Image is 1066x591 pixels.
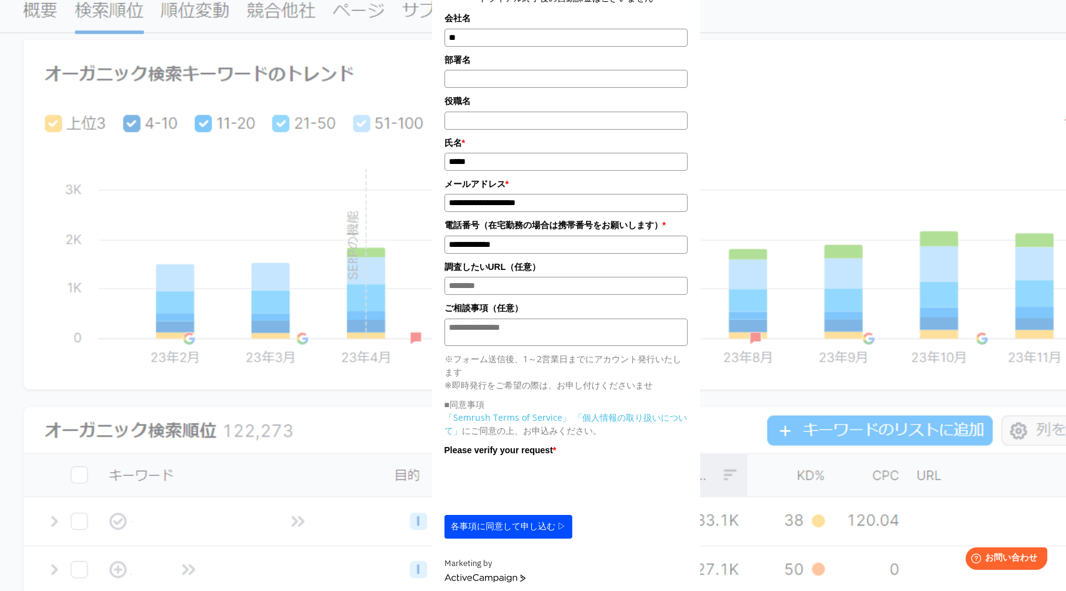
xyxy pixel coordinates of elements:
button: 各事項に同意して申し込む ▷ [444,515,573,539]
label: ご相談事項（任意） [444,301,688,315]
label: 電話番号（在宅勤務の場合は携帯番号をお願いします） [444,218,688,232]
label: 氏名 [444,136,688,150]
iframe: Help widget launcher [955,542,1052,577]
p: ■同意事項 [444,398,688,411]
a: 「Semrush Terms of Service」 [444,411,571,423]
label: 会社名 [444,11,688,25]
label: Please verify your request [444,443,688,457]
label: メールアドレス [444,177,688,191]
iframe: reCAPTCHA [444,460,634,509]
a: 「個人情報の取り扱いについて」 [444,411,687,436]
label: 調査したいURL（任意） [444,260,688,274]
p: にご同意の上、お申込みください。 [444,411,688,437]
p: ※フォーム送信後、1～2営業日までにアカウント発行いたします ※即時発行をご希望の際は、お申し付けくださいませ [444,352,688,392]
label: 部署名 [444,53,688,67]
div: Marketing by [444,557,688,570]
label: 役職名 [444,94,688,108]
